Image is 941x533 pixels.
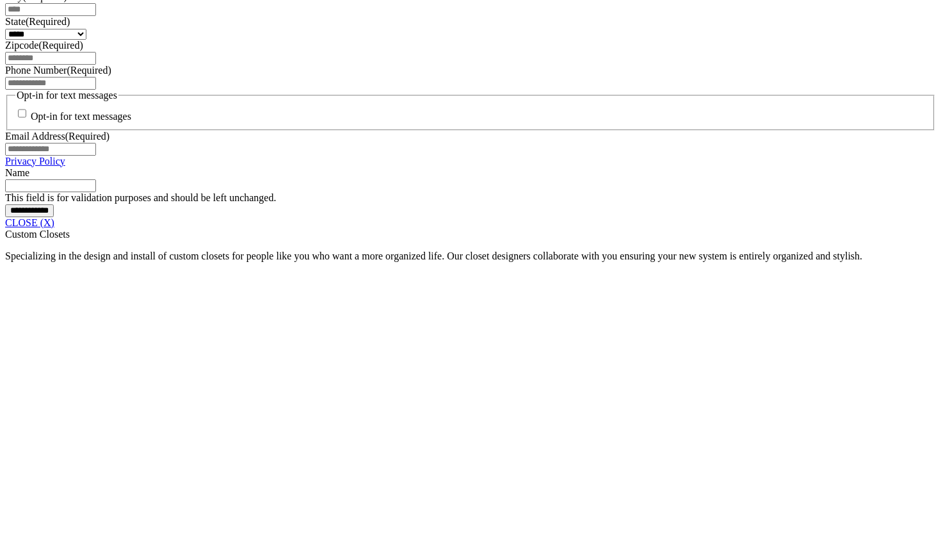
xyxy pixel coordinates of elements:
[5,65,111,76] label: Phone Number
[5,131,109,142] label: Email Address
[5,40,83,51] label: Zipcode
[31,111,131,122] label: Opt-in for text messages
[5,167,29,178] label: Name
[5,217,54,228] a: CLOSE (X)
[67,65,111,76] span: (Required)
[5,156,65,167] a: Privacy Policy
[15,90,118,101] legend: Opt-in for text messages
[5,229,70,240] span: Custom Closets
[5,250,936,262] p: Specializing in the design and install of custom closets for people like you who want a more orga...
[26,16,70,27] span: (Required)
[65,131,109,142] span: (Required)
[38,40,83,51] span: (Required)
[5,192,936,204] div: This field is for validation purposes and should be left unchanged.
[5,16,70,27] label: State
